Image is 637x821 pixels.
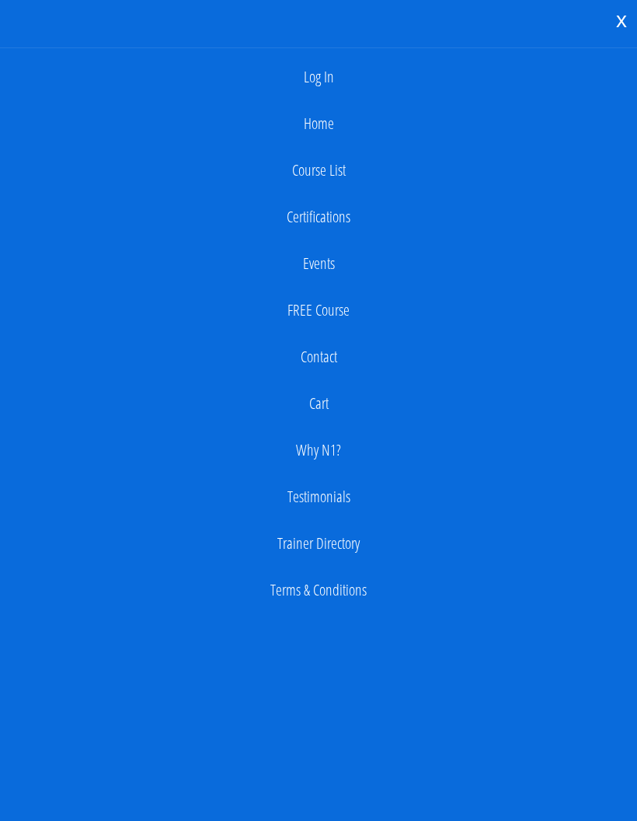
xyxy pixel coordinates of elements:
a: Cart [8,388,629,419]
a: Why N1? [8,435,629,466]
a: Certifications [8,201,629,232]
a: FREE Course [8,295,629,326]
a: Home [8,108,629,139]
div: x [606,4,637,37]
a: Course List [8,155,629,186]
a: Log In [8,61,629,93]
a: Events [8,248,629,279]
a: Contact [8,341,629,372]
a: Terms & Conditions [8,575,629,606]
a: Trainer Directory [8,528,629,559]
a: Testimonials [8,481,629,512]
